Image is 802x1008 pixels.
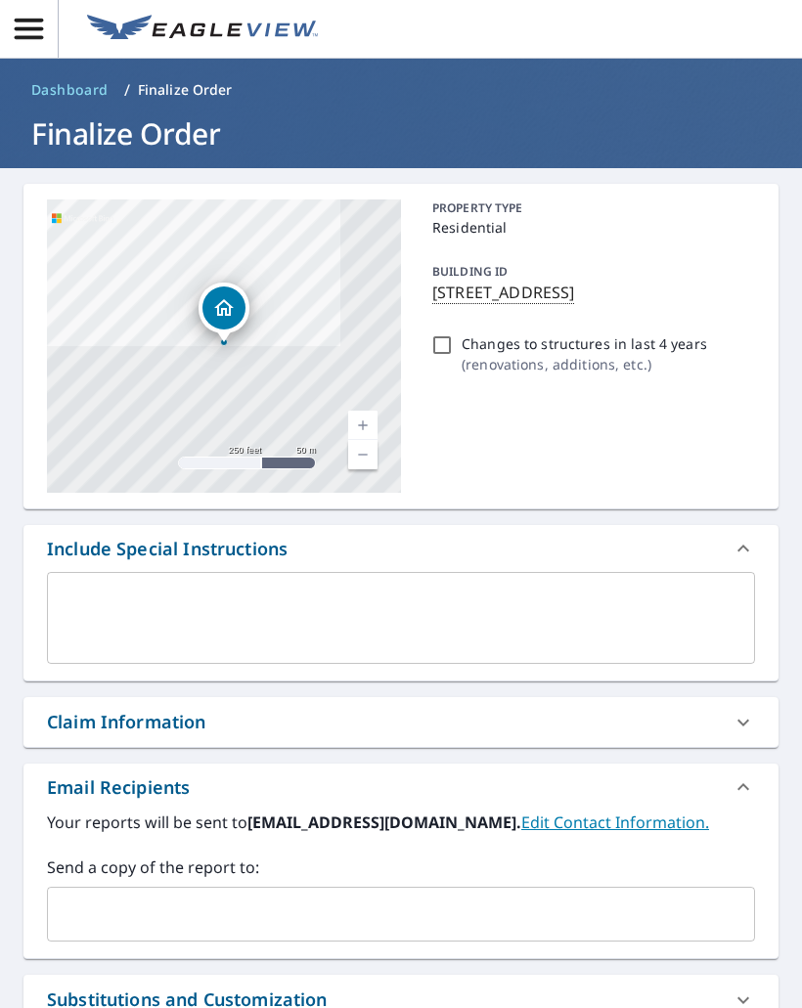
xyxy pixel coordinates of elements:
[23,74,779,106] nav: breadcrumb
[23,525,779,572] div: Include Special Instructions
[432,217,747,238] p: Residential
[23,697,779,747] div: Claim Information
[348,411,378,440] a: Current Level 17, Zoom In
[124,78,130,102] li: /
[47,709,206,735] div: Claim Information
[432,263,508,280] p: BUILDING ID
[247,811,521,833] b: [EMAIL_ADDRESS][DOMAIN_NAME].
[23,74,116,106] a: Dashboard
[47,811,755,834] label: Your reports will be sent to
[521,811,709,833] a: EditContactInfo
[47,536,288,562] div: Include Special Instructions
[199,283,249,343] div: Dropped pin, building 1, Residential property, 35 Clinton St Westville, NJ 08093
[31,80,109,100] span: Dashboard
[47,774,190,801] div: Email Recipients
[348,440,378,469] a: Current Level 17, Zoom Out
[47,855,755,879] label: Send a copy of the report to:
[432,199,747,217] p: PROPERTY TYPE
[462,333,707,354] p: Changes to structures in last 4 years
[138,80,233,100] p: Finalize Order
[462,354,707,374] p: ( renovations, additions, etc. )
[23,113,779,153] h1: Finalize Order
[23,764,779,811] div: Email Recipients
[87,15,318,44] img: EV Logo
[75,3,330,56] a: EV Logo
